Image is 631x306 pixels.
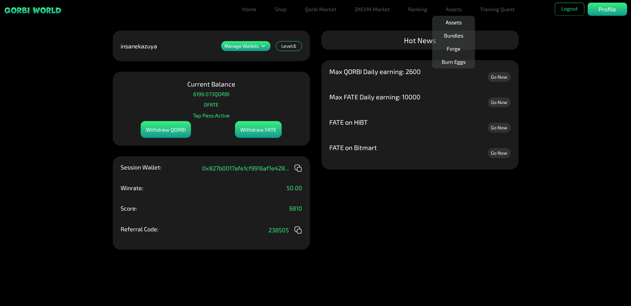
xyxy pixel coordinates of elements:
a: ZKEVM Market [352,3,392,16]
a: Burn Eggs [439,55,468,68]
p: Referral Code: [121,226,158,232]
p: Tap Pass: Active [193,111,230,120]
p: 0 FATE [204,100,219,110]
a: Go Now [488,123,511,133]
a: Assets [443,3,464,16]
p: FATE on HIBT [329,119,368,125]
p: Manage Wallets [224,44,259,48]
p: Max QORBI Daily earning: 2600 [329,68,421,75]
a: Forge [444,42,463,55]
a: Home [240,3,259,16]
p: 6810 [289,205,302,211]
p: Max FATE Daily earning: 10000 [329,93,420,100]
p: Current Balance [187,80,235,88]
p: Session Wallet: [121,164,161,170]
a: Ranking [406,3,430,16]
div: Level: 6 [276,41,302,51]
a: Qorbi Market [302,3,339,16]
a: Go Now [488,148,511,158]
p: insanekazuya [121,43,157,49]
a: Bundles [441,29,466,42]
p: 50.00 [287,185,302,191]
div: Withdraw QORBI [141,121,191,138]
p: Score: [121,205,137,211]
div: Hot News [321,31,519,50]
p: FATE on Bitmart [329,144,377,151]
div: 0x827b0017afe1cf9916af1e428 ... [202,164,302,172]
div: 238505 [269,226,302,234]
a: Go Now [488,72,511,82]
p: 6199.073 QORBI [193,89,229,99]
div: Withdraw FATE [235,121,282,138]
p: Winrate: [121,185,143,191]
button: Logout [555,3,584,16]
a: Assets [443,16,464,29]
a: Go Now [488,97,511,107]
a: Shop [272,3,289,16]
a: Training Quest [478,3,517,16]
p: Profile [598,5,616,14]
img: sticky brand-logo [4,7,62,14]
